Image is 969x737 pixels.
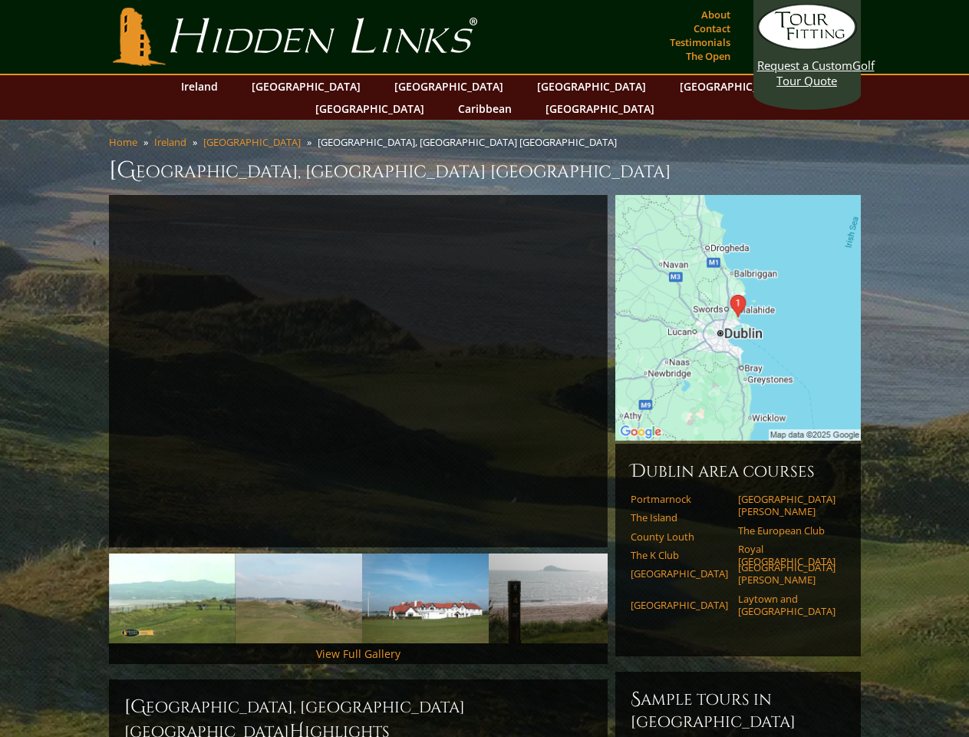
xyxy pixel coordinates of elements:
a: Testimonials [666,31,734,53]
a: [GEOGRAPHIC_DATA] [244,75,368,97]
a: Portmarnock [631,493,728,505]
a: Contact [690,18,734,39]
a: Request a CustomGolf Tour Quote [757,4,857,88]
li: [GEOGRAPHIC_DATA], [GEOGRAPHIC_DATA] [GEOGRAPHIC_DATA] [318,135,623,149]
a: The European Club [738,524,836,537]
a: Home [109,135,137,149]
a: [GEOGRAPHIC_DATA] [672,75,796,97]
a: [GEOGRAPHIC_DATA] [529,75,654,97]
a: Ireland [154,135,186,149]
a: Laytown and [GEOGRAPHIC_DATA] [738,593,836,618]
a: County Louth [631,530,728,543]
a: [GEOGRAPHIC_DATA] [387,75,511,97]
a: [GEOGRAPHIC_DATA] [203,135,301,149]
a: [GEOGRAPHIC_DATA] [308,97,432,120]
a: Caribbean [450,97,519,120]
h1: [GEOGRAPHIC_DATA], [GEOGRAPHIC_DATA] [GEOGRAPHIC_DATA] [109,155,861,186]
a: Ireland [173,75,226,97]
img: Google Map of Golf Links Road, Portmarnock, Dublin, Ireland [615,195,861,441]
a: The Island [631,511,728,524]
a: [GEOGRAPHIC_DATA] [631,567,728,580]
a: View Full Gallery [316,646,400,661]
a: Royal [GEOGRAPHIC_DATA] [738,543,836,568]
a: [GEOGRAPHIC_DATA] [631,599,728,611]
a: [GEOGRAPHIC_DATA][PERSON_NAME] [738,561,836,587]
a: The K Club [631,549,728,561]
span: Request a Custom [757,58,852,73]
a: The Open [682,45,734,67]
h6: Sample Tours in [GEOGRAPHIC_DATA] [631,687,845,732]
a: About [697,4,734,25]
h6: Dublin Area Courses [631,459,845,484]
a: [GEOGRAPHIC_DATA] [538,97,662,120]
a: [GEOGRAPHIC_DATA][PERSON_NAME] [738,493,836,518]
